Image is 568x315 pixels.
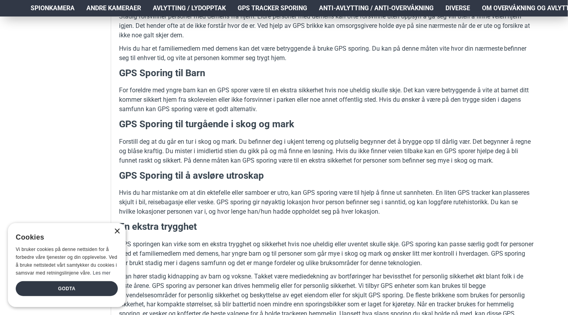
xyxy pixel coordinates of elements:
span: Vi bruker cookies på denne nettsiden for å forbedre våre tjenester og din opplevelse. Ved å bruke... [16,247,117,275]
h3: GPS Sporing til å avsløre utroskap [119,169,535,183]
h3: En ekstra trygghet [119,220,535,234]
span: Avlytting / Lydopptak [153,4,226,13]
p: Hvis du har mistanke om at din ektefelle eller samboer er utro, kan GPS sporing være til hjelp å ... [119,188,535,216]
p: Forstill deg at du går en tur i skog og mark. Du befinner deg i ukjent terreng og plutselig begyn... [119,137,535,165]
p: Stadig forsvinner personer med demens fra hjem. Eldre personer med demens kan ofte forsvinne uten... [119,12,535,40]
p: GPS sporingen kan virke som en ekstra trygghet og sikkerhet hvis noe uheldig eller uventet skulle... [119,240,535,268]
p: For foreldre med yngre barn kan en GPS sporer være til en ekstra sikkerhet hvis noe uheldig skull... [119,86,535,114]
span: Andre kameraer [86,4,141,13]
span: Spionkamera [31,4,75,13]
span: Diverse [445,4,470,13]
h3: GPS Sporing til turgående i skog og mark [119,118,535,131]
div: Godta [16,281,118,296]
div: Close [114,229,120,234]
p: Hvis du har et familiemedlem med demens kan det være betryggende å bruke GPS sporing. Du kan på d... [119,44,535,63]
h3: GPS Sporing til Barn [119,67,535,80]
span: GPS Tracker Sporing [238,4,307,13]
div: Cookies [16,229,113,246]
span: Anti-avlytting / Anti-overvåkning [319,4,434,13]
a: Les mer, opens a new window [93,270,110,276]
